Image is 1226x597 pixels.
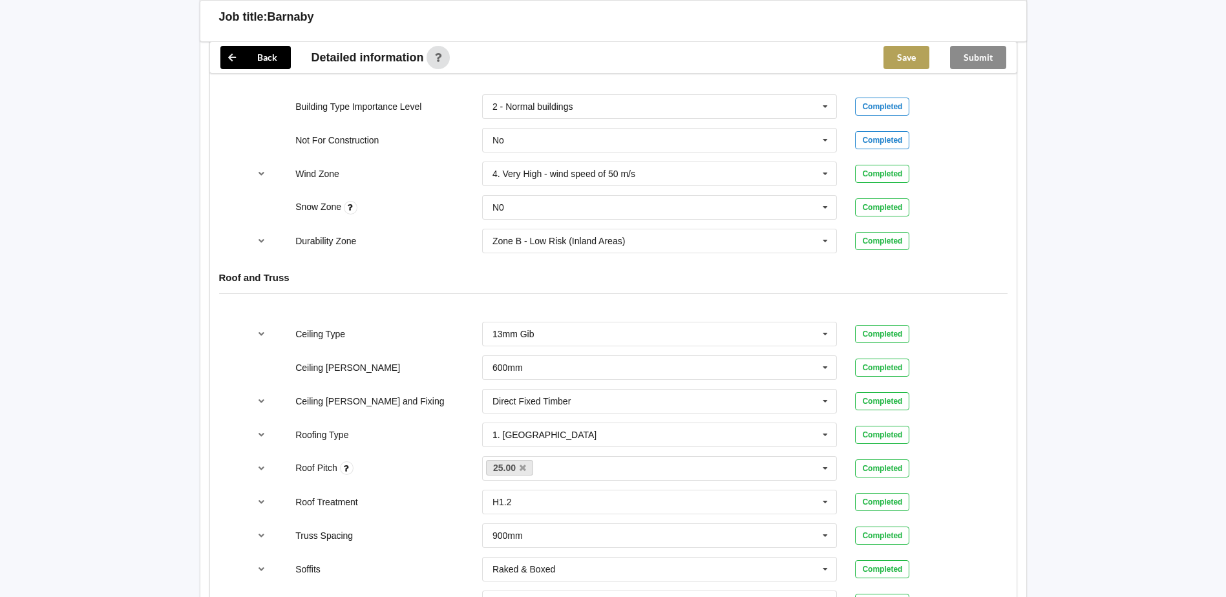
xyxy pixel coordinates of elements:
[295,463,339,473] label: Roof Pitch
[855,131,909,149] div: Completed
[492,203,504,212] div: N0
[492,363,523,372] div: 600mm
[219,10,268,25] h3: Job title:
[492,136,504,145] div: No
[249,423,274,446] button: reference-toggle
[855,426,909,444] div: Completed
[492,102,573,111] div: 2 - Normal buildings
[295,329,345,339] label: Ceiling Type
[492,169,635,178] div: 4. Very High - wind speed of 50 m/s
[855,232,909,250] div: Completed
[855,198,909,216] div: Completed
[249,558,274,581] button: reference-toggle
[295,236,356,246] label: Durability Zone
[855,325,909,343] div: Completed
[249,390,274,413] button: reference-toggle
[295,430,348,440] label: Roofing Type
[219,271,1008,284] h4: Roof and Truss
[295,564,321,574] label: Soffits
[249,229,274,253] button: reference-toggle
[492,236,625,246] div: Zone B - Low Risk (Inland Areas)
[249,162,274,185] button: reference-toggle
[855,165,909,183] div: Completed
[492,397,571,406] div: Direct Fixed Timber
[492,497,512,507] div: H1.2
[486,460,534,476] a: 25.00
[855,392,909,410] div: Completed
[249,322,274,346] button: reference-toggle
[295,362,400,373] label: Ceiling [PERSON_NAME]
[295,101,421,112] label: Building Type Importance Level
[855,98,909,116] div: Completed
[492,330,534,339] div: 13mm Gib
[295,202,344,212] label: Snow Zone
[492,531,523,540] div: 900mm
[855,560,909,578] div: Completed
[295,396,444,406] label: Ceiling [PERSON_NAME] and Fixing
[295,497,358,507] label: Roof Treatment
[855,359,909,377] div: Completed
[855,493,909,511] div: Completed
[492,565,555,574] div: Raked & Boxed
[295,169,339,179] label: Wind Zone
[249,524,274,547] button: reference-toggle
[855,459,909,477] div: Completed
[295,530,353,541] label: Truss Spacing
[492,430,597,439] div: 1. [GEOGRAPHIC_DATA]
[220,46,291,69] button: Back
[312,52,424,63] span: Detailed information
[249,490,274,514] button: reference-toggle
[295,135,379,145] label: Not For Construction
[249,457,274,480] button: reference-toggle
[268,10,314,25] h3: Barnaby
[883,46,929,69] button: Save
[855,527,909,545] div: Completed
